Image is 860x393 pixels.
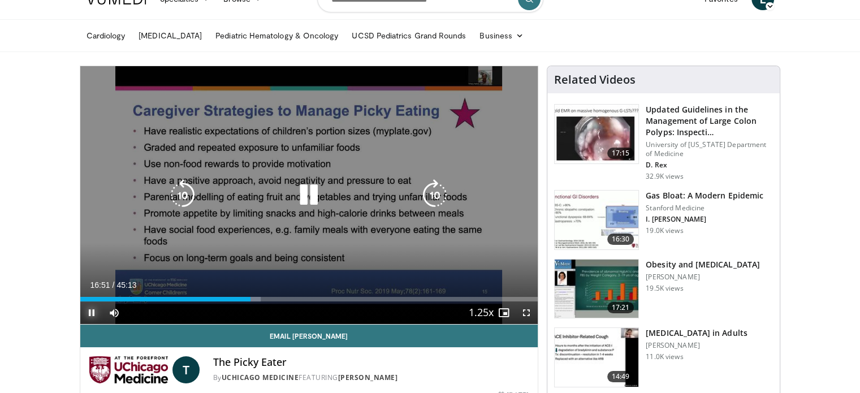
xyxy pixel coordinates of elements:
[607,148,634,159] span: 17:15
[607,371,634,382] span: 14:49
[646,140,773,158] p: University of [US_STATE] Department of Medicine
[345,24,473,47] a: UCSD Pediatrics Grand Rounds
[89,356,168,383] img: UChicago Medicine
[80,301,103,324] button: Pause
[555,328,638,387] img: 11950cd4-d248-4755-8b98-ec337be04c84.150x105_q85_crop-smart_upscale.jpg
[213,356,529,369] h4: The Picky Eater
[172,356,200,383] a: T
[554,104,773,181] a: 17:15 Updated Guidelines in the Management of Large Colon Polyps: Inspecti… University of [US_STA...
[646,190,763,201] h3: Gas Bloat: A Modern Epidemic
[116,280,136,290] span: 45:13
[80,297,538,301] div: Progress Bar
[554,327,773,387] a: 14:49 [MEDICAL_DATA] in Adults [PERSON_NAME] 11.0K views
[646,284,683,293] p: 19.5K views
[473,24,530,47] a: Business
[607,234,634,245] span: 16:30
[515,301,538,324] button: Fullscreen
[646,215,763,224] p: I. [PERSON_NAME]
[80,325,538,347] a: Email [PERSON_NAME]
[492,301,515,324] button: Enable picture-in-picture mode
[646,327,747,339] h3: [MEDICAL_DATA] in Adults
[646,226,683,235] p: 19.0K views
[646,341,747,350] p: [PERSON_NAME]
[555,260,638,318] img: 0df8ca06-75ef-4873-806f-abcb553c84b6.150x105_q85_crop-smart_upscale.jpg
[222,373,299,382] a: UChicago Medicine
[554,259,773,319] a: 17:21 Obesity and [MEDICAL_DATA] [PERSON_NAME] 19.5K views
[80,24,132,47] a: Cardiology
[607,302,634,313] span: 17:21
[90,280,110,290] span: 16:51
[470,301,492,324] button: Playback Rate
[555,191,638,249] img: 480ec31d-e3c1-475b-8289-0a0659db689a.150x105_q85_crop-smart_upscale.jpg
[646,352,683,361] p: 11.0K views
[554,190,773,250] a: 16:30 Gas Bloat: A Modern Epidemic Stanford Medicine I. [PERSON_NAME] 19.0K views
[646,104,773,138] h3: Updated Guidelines in the Management of Large Colon Polyps: Inspecti…
[80,66,538,325] video-js: Video Player
[113,280,115,290] span: /
[646,161,773,170] p: D. Rex
[646,204,763,213] p: Stanford Medicine
[555,105,638,163] img: dfcfcb0d-b871-4e1a-9f0c-9f64970f7dd8.150x105_q85_crop-smart_upscale.jpg
[209,24,345,47] a: Pediatric Hematology & Oncology
[554,73,636,87] h4: Related Videos
[103,301,126,324] button: Mute
[338,373,398,382] a: [PERSON_NAME]
[646,273,760,282] p: [PERSON_NAME]
[646,172,683,181] p: 32.9K views
[646,259,760,270] h3: Obesity and [MEDICAL_DATA]
[213,373,529,383] div: By FEATURING
[132,24,209,47] a: [MEDICAL_DATA]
